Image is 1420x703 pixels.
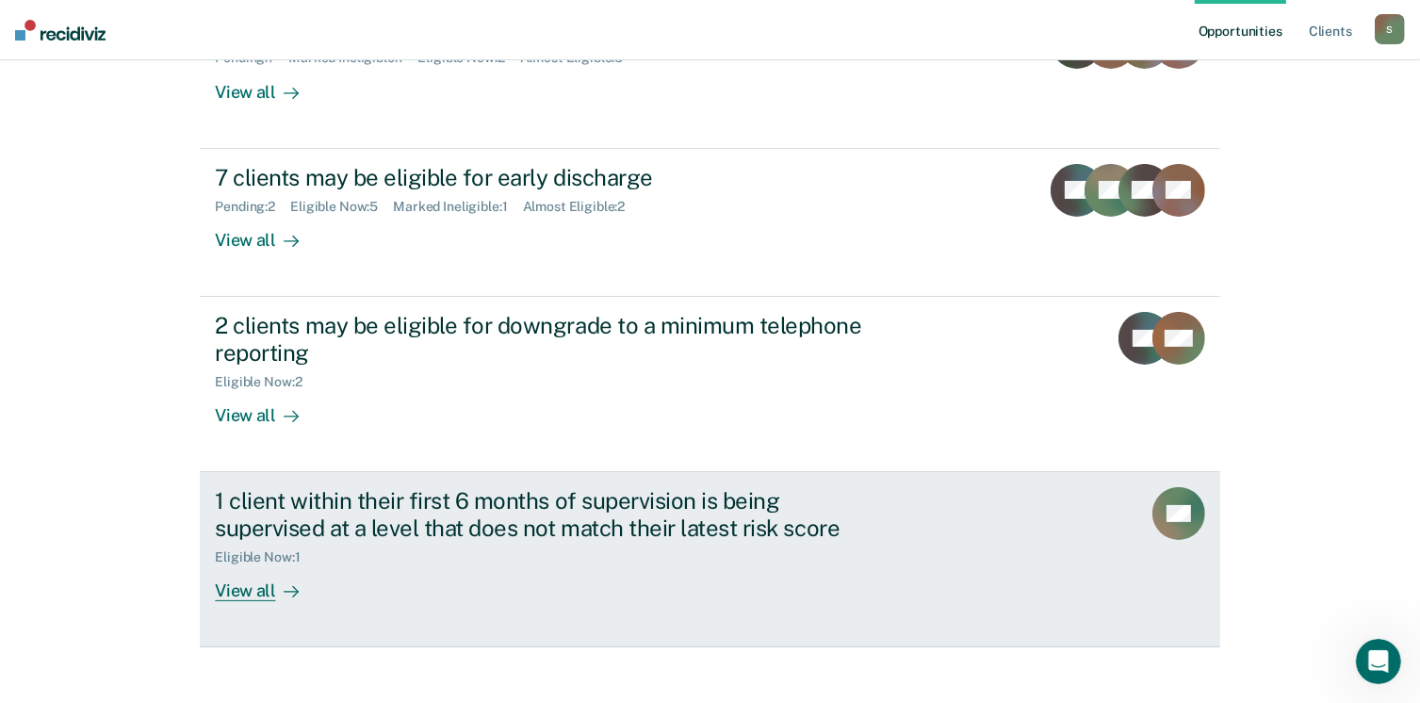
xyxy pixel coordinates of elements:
[215,564,320,601] div: View all
[1375,14,1405,44] button: S
[215,66,320,103] div: View all
[15,20,106,41] img: Recidiviz
[290,199,393,215] div: Eligible Now : 5
[215,549,315,565] div: Eligible Now : 1
[215,199,290,215] div: Pending : 2
[393,199,522,215] div: Marked Ineligible : 1
[200,149,1219,297] a: 7 clients may be eligible for early dischargePending:2Eligible Now:5Marked Ineligible:1Almost Eli...
[1356,639,1401,684] iframe: Intercom live chat
[200,297,1219,472] a: 2 clients may be eligible for downgrade to a minimum telephone reportingEligible Now:2View all
[215,214,320,251] div: View all
[215,389,320,426] div: View all
[215,312,876,367] div: 2 clients may be eligible for downgrade to a minimum telephone reporting
[523,199,641,215] div: Almost Eligible : 2
[200,472,1219,647] a: 1 client within their first 6 months of supervision is being supervised at a level that does not ...
[215,164,876,191] div: 7 clients may be eligible for early discharge
[215,374,317,390] div: Eligible Now : 2
[215,487,876,542] div: 1 client within their first 6 months of supervision is being supervised at a level that does not ...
